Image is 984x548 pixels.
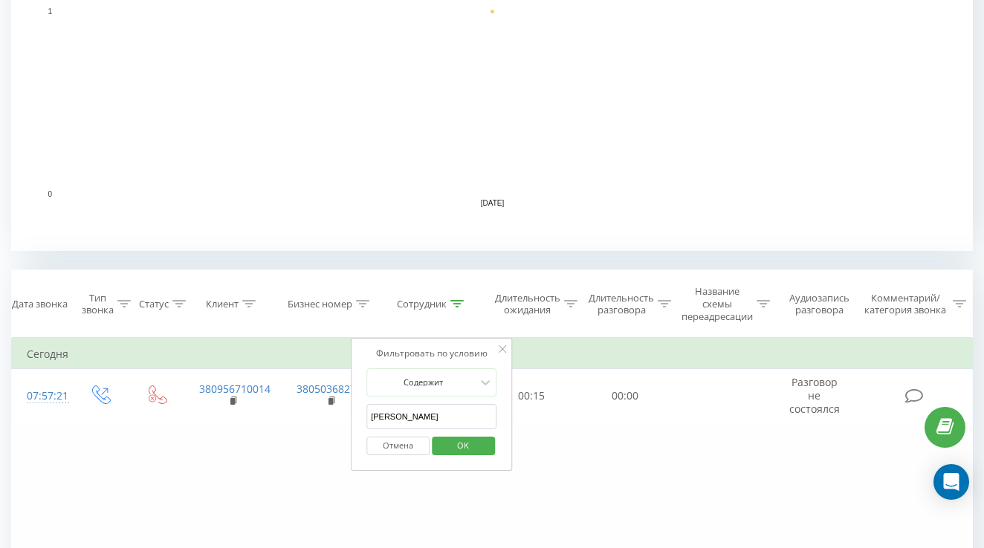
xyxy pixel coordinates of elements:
[206,298,239,310] div: Клиент
[82,292,114,317] div: Тип звонка
[48,7,52,16] text: 1
[397,298,447,310] div: Сотрудник
[27,382,56,411] div: 07:57:21
[495,292,560,317] div: Длительность ожидания
[485,369,578,424] td: 00:15
[578,369,672,424] td: 00:00
[288,298,352,310] div: Бизнес номер
[297,382,368,396] a: 380503682739
[366,346,497,361] div: Фильтровать по условию
[933,464,969,500] div: Open Intercom Messenger
[862,292,949,317] div: Комментарий/категория звонка
[12,298,68,310] div: Дата звонка
[48,190,52,198] text: 0
[12,339,973,369] td: Сегодня
[789,375,840,416] span: Разговор не состоялся
[366,404,497,430] input: Введите значение
[589,292,654,317] div: Длительность разговора
[783,292,856,317] div: Аудиозапись разговора
[199,382,271,396] a: 380956710014
[682,285,753,323] div: Название схемы переадресации
[432,437,495,455] button: OK
[442,434,484,457] span: OK
[366,437,430,455] button: Отмена
[481,199,505,207] text: [DATE]
[139,298,169,310] div: Статус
